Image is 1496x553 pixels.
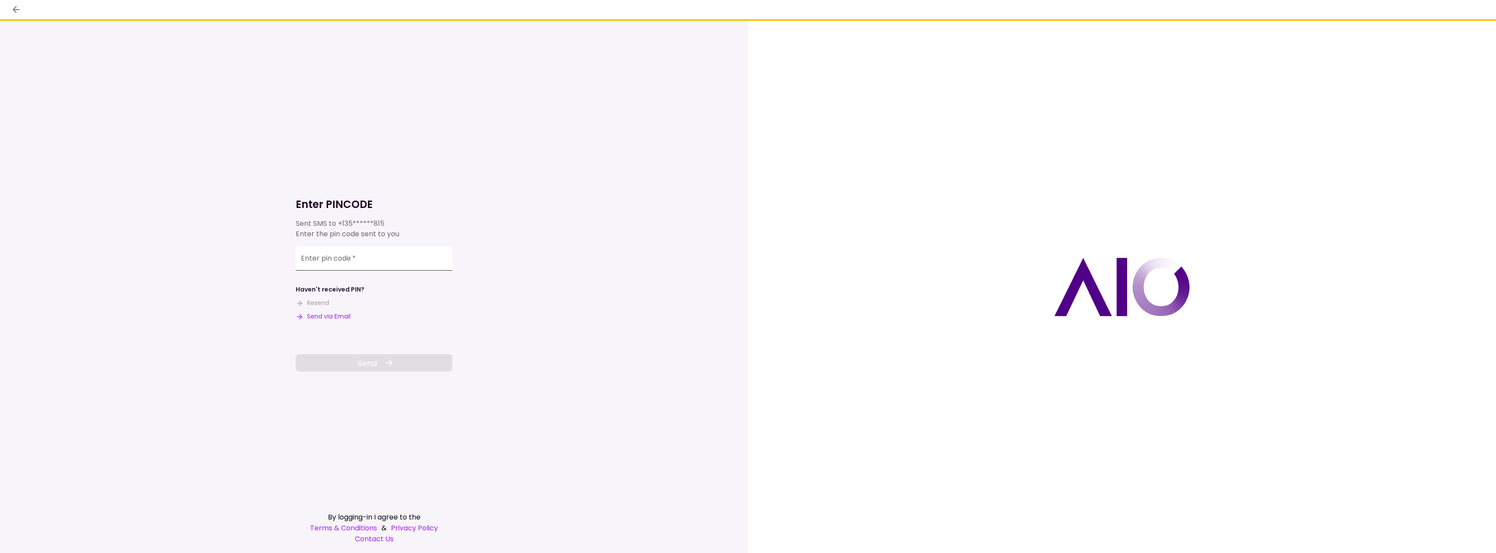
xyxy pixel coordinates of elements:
button: back [9,2,23,17]
span: Send [357,357,377,369]
div: Sent SMS to Enter the pin code sent to you [296,218,452,239]
div: & [296,523,452,533]
button: Send [296,354,452,372]
a: Privacy Policy [391,523,438,533]
div: By logging-in I agree to the [296,512,452,523]
img: AIO logo [1054,258,1190,316]
button: Resend [296,298,329,308]
h1: Enter PINCODE [296,198,452,211]
div: Haven't received PIN? [296,285,364,294]
button: Send via Email [296,312,351,321]
a: Terms & Conditions [310,523,377,533]
a: Contact Us [296,533,452,544]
